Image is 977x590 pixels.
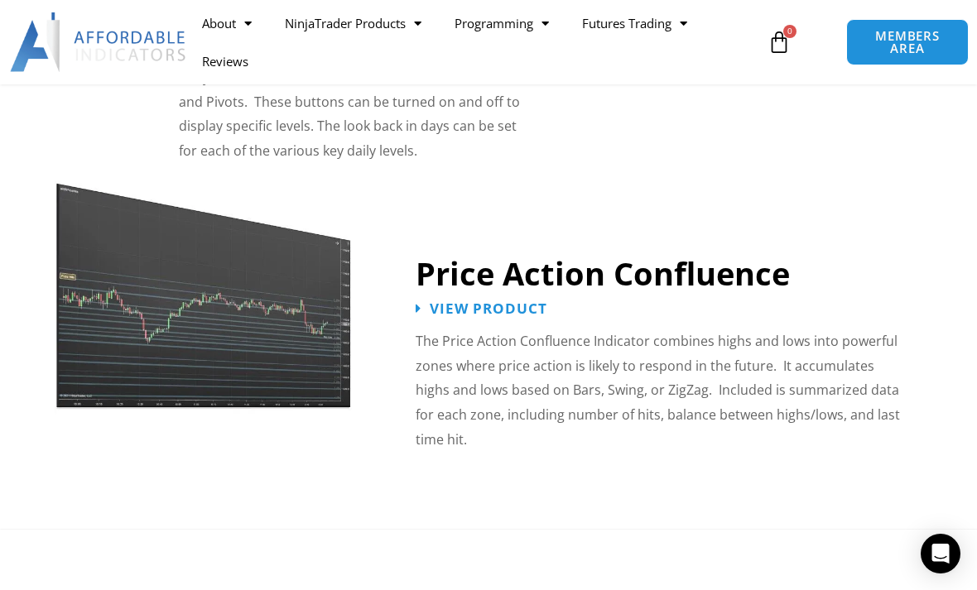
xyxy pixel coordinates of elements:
a: MEMBERS AREA [846,19,968,65]
img: LogoAI | Affordable Indicators – NinjaTrader [10,12,188,72]
a: NinjaTrader Products [268,4,438,42]
a: View Product [416,301,547,315]
a: Programming [438,4,566,42]
a: Futures Trading [566,4,704,42]
div: Open Intercom Messenger [921,534,960,573]
span: View Product [430,301,547,315]
p: The Price Action Confluence Indicator combines highs and lows into powerful zones where price act... [416,329,907,453]
a: Price Action Confluence [416,252,790,295]
a: 0 [743,18,816,66]
nav: Menu [185,4,762,80]
a: About [185,4,268,42]
a: Reviews [185,42,265,80]
span: MEMBERS AREA [864,30,951,55]
span: 0 [783,25,797,38]
img: Price Action Confluence | Affordable Indicators – NinjaTrader [55,162,352,418]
